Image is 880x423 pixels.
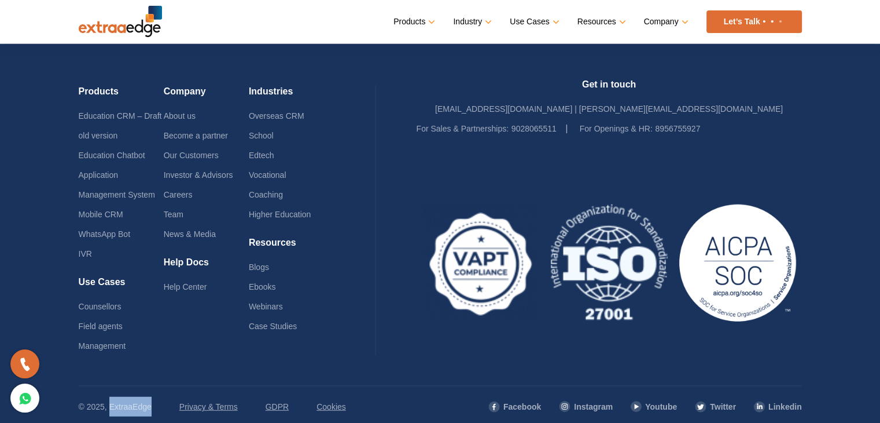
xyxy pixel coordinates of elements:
a: Help Center [164,282,207,291]
a: Education CRM – Draft old version [79,111,162,140]
a: Use Cases [510,13,557,30]
a: Let’s Talk [706,10,802,33]
a: IVR [79,249,92,258]
h4: Industries [249,86,334,106]
a: Instagram [558,397,613,417]
h4: Resources [249,237,334,257]
a: Case Studies [249,322,297,331]
a: Our Customers [164,151,219,160]
label: For Openings & HR: [580,119,653,138]
a: Coaching [249,190,283,199]
a: Webinars [249,302,283,311]
a: [EMAIL_ADDRESS][DOMAIN_NAME] | [PERSON_NAME][EMAIL_ADDRESS][DOMAIN_NAME] [435,104,783,114]
h4: Help Docs [164,257,249,277]
a: Management [79,341,126,351]
a: Twitter [694,397,736,417]
a: Counsellors [79,302,121,311]
a: Blogs [249,262,269,272]
a: Linkedin [753,397,802,417]
a: Privacy & Terms [179,397,238,417]
a: 9028065511 [511,124,557,133]
a: Vocational [249,170,286,180]
a: Youtube [630,397,677,417]
a: Careers [164,190,193,199]
a: Mobile CRM [79,210,123,219]
a: About us [164,111,196,121]
a: Team [164,210,183,219]
a: GDPR [266,397,289,417]
a: Education Chatbot [79,151,145,160]
a: Facebook [488,397,541,417]
a: Application Management System [79,170,155,199]
label: For Sales & Partnerships: [417,119,509,138]
a: Cookies [316,397,346,417]
a: WhatsApp Bot [79,229,131,239]
a: Edtech [249,151,274,160]
a: Overseas CRM [249,111,304,121]
a: Become a partner [164,131,228,140]
h4: Get in touch [417,79,802,99]
a: Resources [577,13,624,30]
a: Industry [453,13,489,30]
a: Investor & Advisors [164,170,233,180]
a: 8956755927 [655,124,700,133]
p: © 2025, ExtraaEdge [79,397,152,417]
a: News & Media [164,229,216,239]
h4: Company [164,86,249,106]
h4: Use Cases [79,276,164,297]
a: Products [393,13,433,30]
h4: Products [79,86,164,106]
a: Ebooks [249,282,276,291]
a: Field agents [79,322,123,331]
a: Company [644,13,686,30]
a: Higher Education [249,210,311,219]
a: School [249,131,274,140]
